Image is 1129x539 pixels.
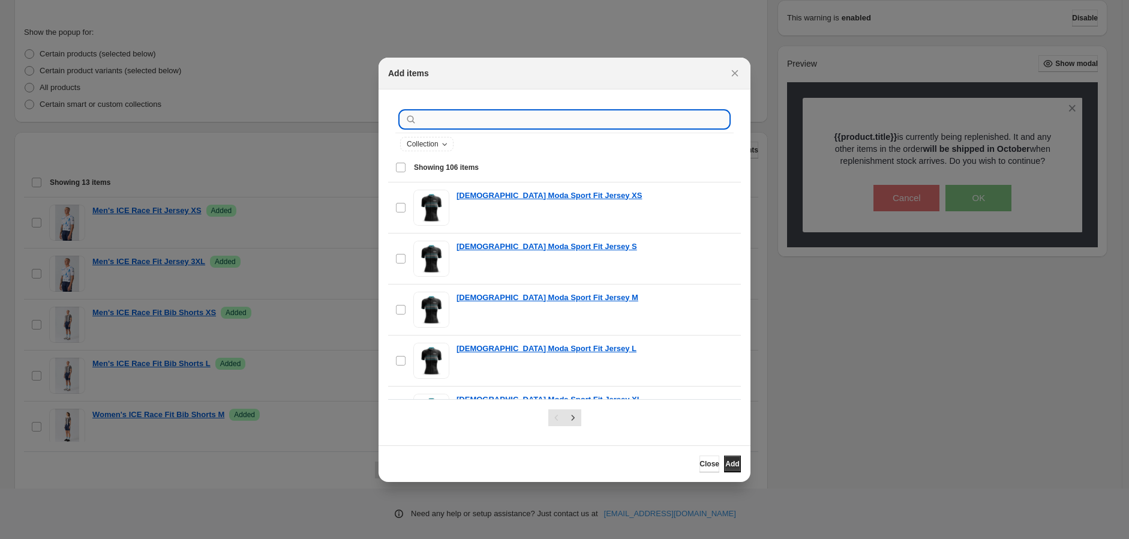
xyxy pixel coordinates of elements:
[457,343,636,355] a: [DEMOGRAPHIC_DATA] Moda Sport Fit Jersey L
[725,459,739,469] span: Add
[564,409,581,426] button: Next
[414,163,479,172] span: Showing 106 items
[413,292,449,328] img: Ladies Moda Sport Fit Jersey M
[413,190,449,226] img: Ladies Moda Sport Fit Jersey XS
[413,394,449,430] img: Ladies Moda Sport Fit Jersey XL
[457,292,638,304] a: [DEMOGRAPHIC_DATA] Moda Sport Fit Jersey M
[699,456,719,472] button: Close
[388,67,429,79] h2: Add items
[699,459,719,469] span: Close
[548,409,581,426] nav: Pagination
[457,241,637,253] a: [DEMOGRAPHIC_DATA] Moda Sport Fit Jersey S
[413,343,449,379] img: Ladies Moda Sport Fit Jersey L
[407,139,439,149] span: Collection
[401,137,453,151] button: Collection
[726,65,743,82] button: Close
[457,394,642,406] a: [DEMOGRAPHIC_DATA] Moda Sport Fit Jersey XL
[413,241,449,277] img: Ladies Moda Sport Fit Jersey S
[724,456,741,472] button: Add
[457,190,642,202] a: [DEMOGRAPHIC_DATA] Moda Sport Fit Jersey XS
